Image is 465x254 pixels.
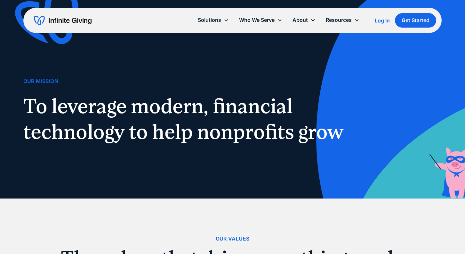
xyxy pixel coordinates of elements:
div: Our Values [216,234,250,243]
div: Resources [326,16,352,24]
a: Get Started [395,13,436,28]
div: Who We Serve [234,13,287,27]
div: Solutions [198,16,221,24]
div: About [293,16,308,24]
div: Log In [375,18,390,23]
h1: To leverage modern, financial technology to help nonprofits grow [23,93,351,145]
a: home [34,15,92,26]
div: Our Mission [23,77,58,86]
div: Solutions [193,13,234,27]
div: Resources [321,13,365,27]
a: Log In [375,17,390,24]
div: Who We Serve [239,16,275,24]
div: About [287,13,321,27]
